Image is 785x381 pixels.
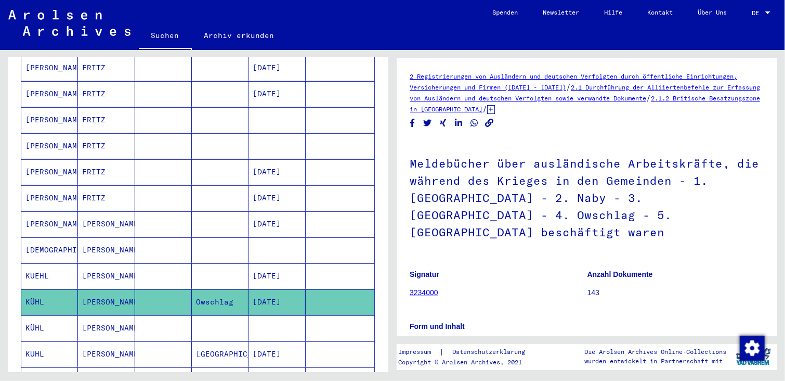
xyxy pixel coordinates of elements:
mat-cell: [PERSON_NAME] [78,341,135,367]
mat-cell: [DEMOGRAPHIC_DATA] [21,237,78,263]
span: DE [752,9,763,17]
b: Form und Inhalt [410,322,465,331]
mat-cell: KUEHL [21,263,78,289]
div: Zustimmung ändern [739,335,764,360]
mat-cell: Owschlag [192,289,248,315]
p: wurden entwickelt in Partnerschaft mit [584,357,726,366]
mat-cell: [PERSON_NAME] [78,237,135,263]
mat-cell: FRITZ [78,81,135,107]
mat-cell: [DATE] [248,185,305,211]
p: 143 [587,287,765,298]
mat-cell: [PERSON_NAME] [21,211,78,237]
p: Die Arolsen Archives Online-Collections [584,347,726,357]
mat-cell: [DATE] [248,211,305,237]
mat-cell: [DATE] [248,159,305,185]
a: Impressum [398,347,439,358]
mat-cell: [PERSON_NAME] [21,55,78,81]
mat-cell: [DATE] [248,55,305,81]
mat-cell: [DATE] [248,289,305,315]
mat-cell: [PERSON_NAME] [21,185,78,211]
b: Anzahl Dokumente [587,270,653,278]
img: yv_logo.png [734,344,773,370]
mat-cell: KÜHL [21,315,78,341]
h1: Meldebücher über ausländische Arbeitskräfte, die während des Krieges in den Gemeinden - 1. [GEOGR... [410,139,764,254]
button: Share on WhatsApp [469,117,480,130]
mat-cell: [DATE] [248,341,305,367]
mat-cell: KÜHL [21,289,78,315]
mat-cell: FRITZ [78,159,135,185]
mat-cell: FRITZ [78,107,135,133]
a: 3234000 [410,288,438,297]
mat-cell: [PERSON_NAME] [78,263,135,289]
button: Share on Facebook [407,117,418,130]
span: / [646,93,651,103]
mat-cell: [PERSON_NAME] [78,211,135,237]
mat-cell: FRITZ [78,55,135,81]
a: 2.1 Durchführung der Alliiertenbefehle zur Erfassung von Ausländern und deutschen Verfolgten sowi... [410,83,760,102]
span: / [566,82,571,92]
a: Suchen [139,23,192,50]
mat-cell: KUHL [21,341,78,367]
mat-cell: [PERSON_NAME] [78,289,135,315]
mat-cell: [DATE] [248,263,305,289]
button: Share on Xing [438,117,449,130]
img: Arolsen_neg.svg [8,10,130,36]
a: 2 Registrierungen von Ausländern und deutschen Verfolgten durch öffentliche Einrichtungen, Versic... [410,72,737,91]
mat-cell: FRITZ [78,133,135,159]
button: Copy link [484,117,495,130]
mat-cell: [PERSON_NAME] [21,133,78,159]
mat-cell: [PERSON_NAME] [78,315,135,341]
mat-cell: [DATE] [248,81,305,107]
mat-cell: [PERSON_NAME] [21,81,78,107]
button: Share on LinkedIn [453,117,464,130]
mat-cell: [PERSON_NAME] [21,159,78,185]
img: Zustimmung ändern [740,336,765,361]
mat-cell: [GEOGRAPHIC_DATA] [192,341,248,367]
a: Archiv erkunden [192,23,287,48]
b: Signatur [410,270,439,278]
p: Copyright © Arolsen Archives, 2021 [398,358,538,367]
span: / [482,104,487,113]
button: Share on Twitter [422,117,433,130]
mat-cell: [PERSON_NAME] [21,107,78,133]
a: Datenschutzerklärung [444,347,538,358]
mat-cell: FRITZ [78,185,135,211]
div: | [398,347,538,358]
